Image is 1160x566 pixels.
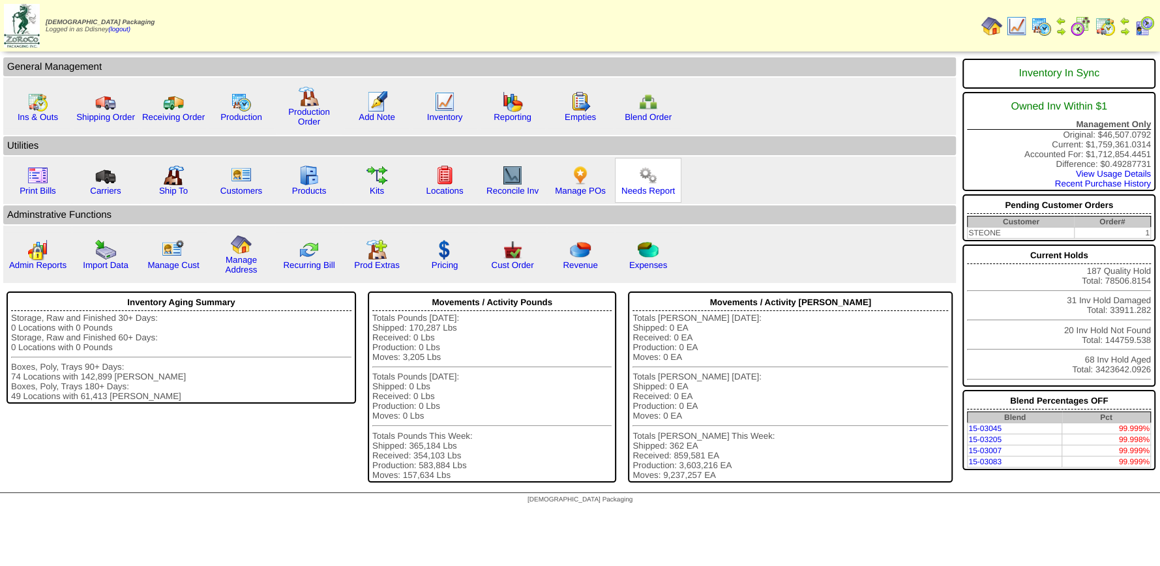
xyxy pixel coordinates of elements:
td: 99.999% [1062,445,1151,456]
a: Manage POs [555,186,606,196]
a: View Usage Details [1076,169,1151,179]
a: Add Note [359,112,395,122]
td: 99.999% [1062,423,1151,434]
img: calendarprod.gif [1031,16,1052,37]
img: arrowright.gif [1056,26,1066,37]
a: Inventory [427,112,463,122]
div: Movements / Activity Pounds [372,294,612,311]
div: 187 Quality Hold Total: 78506.8154 31 Inv Hold Damaged Total: 33911.282 20 Inv Hold Not Found Tot... [962,245,1155,387]
img: zoroco-logo-small.webp [4,4,40,48]
a: Print Bills [20,186,56,196]
img: import.gif [95,239,116,260]
a: Revenue [563,260,597,270]
a: Manage Cust [147,260,199,270]
td: 99.999% [1062,456,1151,468]
div: Movements / Activity [PERSON_NAME] [632,294,948,311]
a: Production Order [288,107,330,127]
img: workflow.gif [366,165,387,186]
img: calendarinout.gif [1095,16,1116,37]
img: workorder.gif [570,91,591,112]
span: [DEMOGRAPHIC_DATA] Packaging [46,19,155,26]
img: truck2.gif [163,91,184,112]
div: Pending Customer Orders [967,197,1151,214]
img: factory.gif [299,86,320,107]
div: Totals [PERSON_NAME] [DATE]: Shipped: 0 EA Received: 0 EA Production: 0 EA Moves: 0 EA Totals [PE... [632,313,948,480]
a: 15-03045 [968,424,1002,433]
a: Carriers [90,186,121,196]
div: Storage, Raw and Finished 30+ Days: 0 Locations with 0 Pounds Storage, Raw and Finished 60+ Days:... [11,313,351,401]
a: Pricing [432,260,458,270]
img: calendarprod.gif [231,91,252,112]
div: Inventory Aging Summary [11,294,351,311]
img: locations.gif [434,165,455,186]
img: customers.gif [231,165,252,186]
a: 15-03007 [968,446,1002,455]
a: Receiving Order [142,112,205,122]
img: calendarcustomer.gif [1134,16,1155,37]
img: graph2.png [27,239,48,260]
th: Order# [1074,216,1150,228]
img: line_graph2.gif [502,165,523,186]
img: workflow.png [638,165,659,186]
img: dollar.gif [434,239,455,260]
a: Prod Extras [354,260,400,270]
img: invoice2.gif [27,165,48,186]
img: reconcile.gif [299,239,320,260]
a: Recurring Bill [283,260,335,270]
img: calendarblend.gif [1070,16,1091,37]
img: arrowleft.gif [1120,16,1130,26]
div: Current Holds [967,247,1151,264]
th: Pct [1062,412,1151,423]
th: Customer [968,216,1075,228]
img: pie_chart2.png [638,239,659,260]
img: po.png [570,165,591,186]
img: line_graph.gif [434,91,455,112]
img: home.gif [981,16,1002,37]
img: graph.gif [502,91,523,112]
img: prodextras.gif [366,239,387,260]
a: Expenses [629,260,668,270]
a: Shipping Order [76,112,135,122]
a: Admin Reports [9,260,67,270]
div: Inventory In Sync [967,61,1151,86]
img: orders.gif [366,91,387,112]
img: cust_order.png [502,239,523,260]
a: Needs Report [621,186,675,196]
a: Manage Address [226,255,258,275]
td: 99.998% [1062,434,1151,445]
th: Blend [968,412,1062,423]
div: Totals Pounds [DATE]: Shipped: 170,287 Lbs Received: 0 Lbs Production: 0 Lbs Moves: 3,205 Lbs Tot... [372,313,612,480]
img: arrowright.gif [1120,26,1130,37]
img: home.gif [231,234,252,255]
a: 15-03083 [968,457,1002,466]
a: Locations [426,186,463,196]
img: calendarinout.gif [27,91,48,112]
img: managecust.png [162,239,186,260]
a: Ship To [159,186,188,196]
td: 1 [1074,228,1150,239]
img: network.png [638,91,659,112]
div: Original: $46,507.0792 Current: $1,759,361.0314 Accounted For: $1,712,854.4451 Difference: $0.492... [962,92,1155,191]
a: Recent Purchase History [1055,179,1151,188]
span: [DEMOGRAPHIC_DATA] Packaging [528,496,632,503]
td: Utilities [3,136,956,155]
img: factory2.gif [163,165,184,186]
a: 15-03205 [968,435,1002,444]
img: truck3.gif [95,165,116,186]
td: Adminstrative Functions [3,205,956,224]
a: Reconcile Inv [486,186,539,196]
a: Production [220,112,262,122]
a: Empties [565,112,596,122]
span: Logged in as Ddisney [46,19,155,33]
a: Cust Order [491,260,533,270]
td: General Management [3,57,956,76]
a: Kits [370,186,384,196]
td: STEONE [968,228,1075,239]
a: Customers [220,186,262,196]
img: line_graph.gif [1006,16,1027,37]
a: Import Data [83,260,128,270]
div: Blend Percentages OFF [967,393,1151,410]
div: Management Only [967,119,1151,130]
a: Ins & Outs [18,112,58,122]
img: arrowleft.gif [1056,16,1066,26]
